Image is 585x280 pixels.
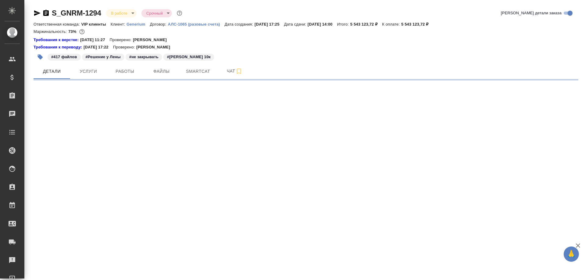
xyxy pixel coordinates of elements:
p: #417 файлов [51,54,77,60]
button: Скопировать ссылку для ЯМессенджера [34,9,41,17]
span: Решение у Лены [81,54,125,59]
p: К оплате: [382,22,401,27]
p: [DATE] 17:25 [255,22,284,27]
button: Скопировать ссылку [42,9,50,17]
p: 5 543 123,72 ₽ [401,22,433,27]
p: Generium [126,22,150,27]
span: Черняевой 10к [163,54,215,59]
button: 961134.68 RUB; 157149.10 UAH; [78,28,86,36]
p: 5 543 123,72 ₽ [350,22,382,27]
button: В работе [109,11,129,16]
a: Требования к верстке: [34,37,80,43]
span: Детали [37,68,66,75]
p: [PERSON_NAME] [136,44,175,50]
p: Маржинальность: [34,29,68,34]
div: В работе [141,9,172,17]
p: 73% [68,29,78,34]
a: Требования к переводу: [34,44,83,50]
p: [DATE] 17:22 [83,44,113,50]
button: Срочный [144,11,165,16]
p: [DATE] 11:27 [80,37,110,43]
p: Проверено: [110,37,133,43]
p: Дата сдачи: [284,22,307,27]
button: Доп статусы указывают на важность/срочность заказа [175,9,183,17]
p: [DATE] 14:00 [308,22,337,27]
span: Smartcat [183,68,213,75]
a: S_GNRM-1294 [52,9,101,17]
span: Работы [110,68,140,75]
div: Нажми, чтобы открыть папку с инструкцией [34,44,83,50]
a: Generium [126,21,150,27]
p: #Решение у Лены [86,54,121,60]
p: #не закрывать [129,54,158,60]
span: 🙏 [566,248,576,261]
p: Клиент: [111,22,126,27]
span: Услуги [74,68,103,75]
p: Ответственная команда: [34,22,81,27]
div: Нажми, чтобы открыть папку с инструкцией [34,37,80,43]
p: Проверено: [113,44,136,50]
button: Добавить тэг [34,50,47,64]
p: Итого: [337,22,350,27]
span: не закрывать [125,54,163,59]
svg: Подписаться [235,68,243,75]
a: АЛС-1065 (разовые счета) [168,21,225,27]
p: Договор: [150,22,168,27]
span: 417 файлов [47,54,81,59]
span: Чат [220,67,249,75]
p: Дата создания: [225,22,254,27]
span: [PERSON_NAME] детали заказа [501,10,562,16]
span: Файлы [147,68,176,75]
p: #[PERSON_NAME] 10к [167,54,211,60]
p: [PERSON_NAME] [133,37,171,43]
div: В работе [106,9,136,17]
p: VIP клиенты [81,22,111,27]
p: АЛС-1065 (разовые счета) [168,22,225,27]
button: 🙏 [564,246,579,262]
